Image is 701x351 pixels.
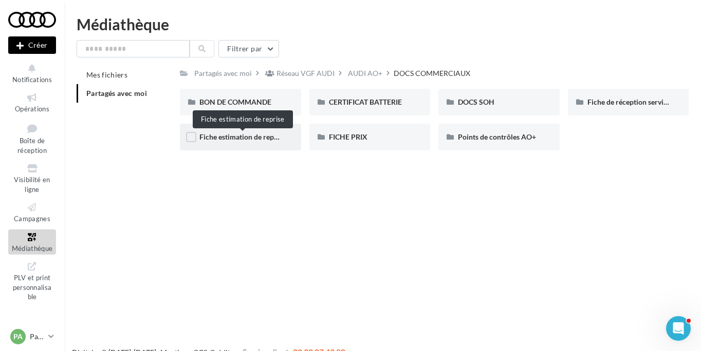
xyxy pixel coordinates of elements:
div: Médiathèque [77,16,689,32]
span: Points de contrôles AO+ [458,132,536,141]
a: Opérations [8,90,56,115]
span: PLV et print personnalisable [13,271,52,301]
span: DOCS SOH [458,98,494,106]
span: Visibilité en ligne [14,175,50,193]
button: Notifications [8,61,56,86]
span: Opérations [15,105,49,113]
div: Fiche estimation de reprise [193,110,293,128]
span: CERTIFICAT BATTERIE [329,98,402,106]
a: Boîte de réception [8,120,56,157]
iframe: Intercom live chat [666,316,691,341]
span: Médiathèque [12,244,53,252]
span: Fiche de réception service VO [587,98,683,106]
span: Partagés avec moi [86,89,147,98]
a: PLV et print personnalisable [8,259,56,303]
a: Campagnes [8,200,56,225]
div: DOCS COMMERCIAUX [394,68,470,79]
a: Visibilité en ligne [8,161,56,196]
span: BON DE COMMANDE [199,98,271,106]
span: PA [13,331,23,342]
span: Boîte de réception [17,136,47,154]
span: Fiche estimation de reprise [199,132,286,141]
button: Filtrer par [218,40,279,57]
a: Médiathèque [8,229,56,255]
button: Créer [8,36,56,54]
div: AUDI AO+ [348,68,382,79]
div: Nouvelle campagne [8,36,56,54]
span: FICHE PRIX [329,132,367,141]
p: Partenaire Audi [30,331,44,342]
span: Campagnes [14,215,50,223]
span: Notifications [12,75,52,84]
div: Réseau VGF AUDI [276,68,335,79]
a: PA Partenaire Audi [8,327,56,346]
span: Mes fichiers [86,70,127,79]
div: Partagés avec moi [194,68,252,79]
